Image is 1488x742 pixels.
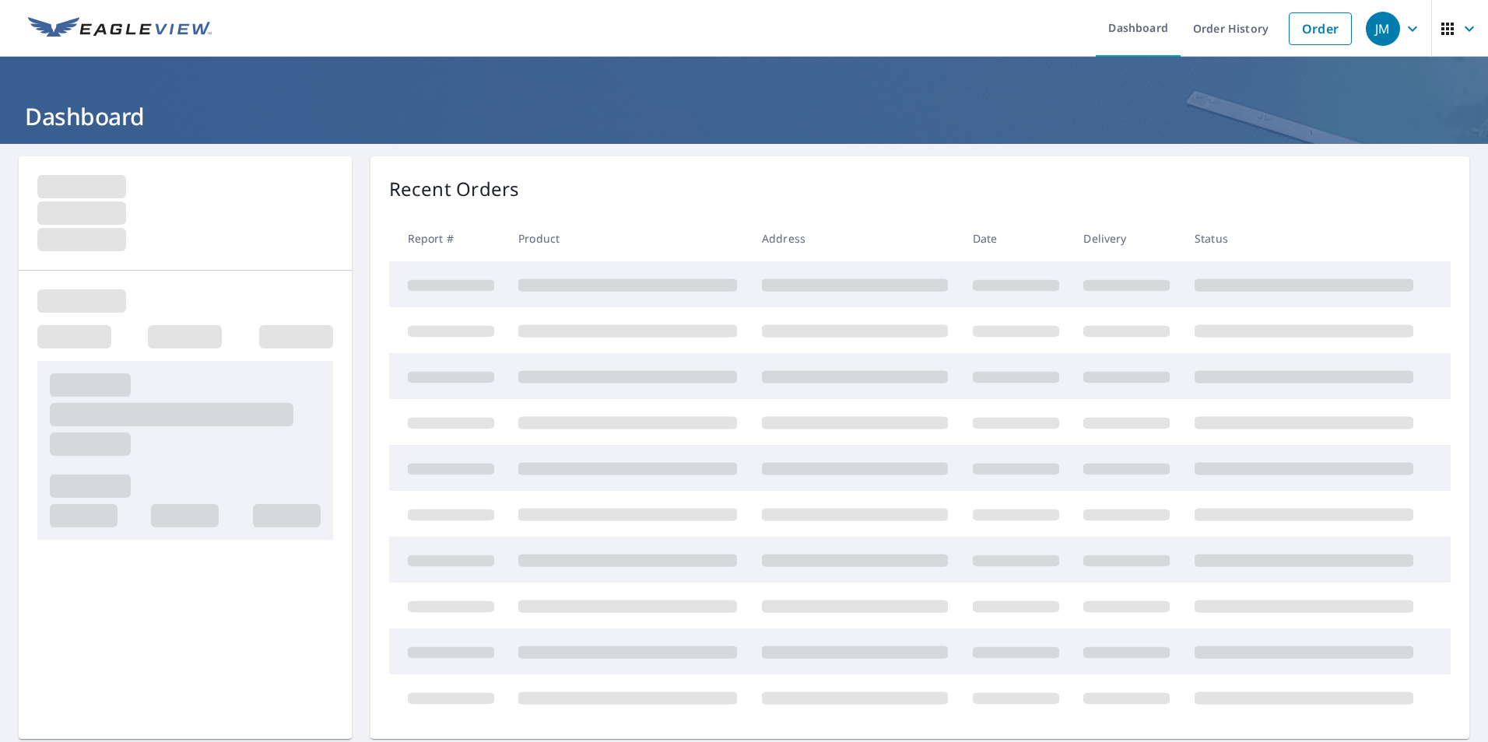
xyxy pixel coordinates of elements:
th: Status [1182,215,1426,261]
img: EV Logo [28,17,212,40]
th: Date [960,215,1072,261]
a: Order [1289,12,1352,45]
th: Delivery [1071,215,1182,261]
th: Address [749,215,960,261]
p: Recent Orders [389,175,520,203]
th: Report # [389,215,507,261]
th: Product [506,215,749,261]
h1: Dashboard [19,100,1469,132]
div: JM [1366,12,1400,46]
